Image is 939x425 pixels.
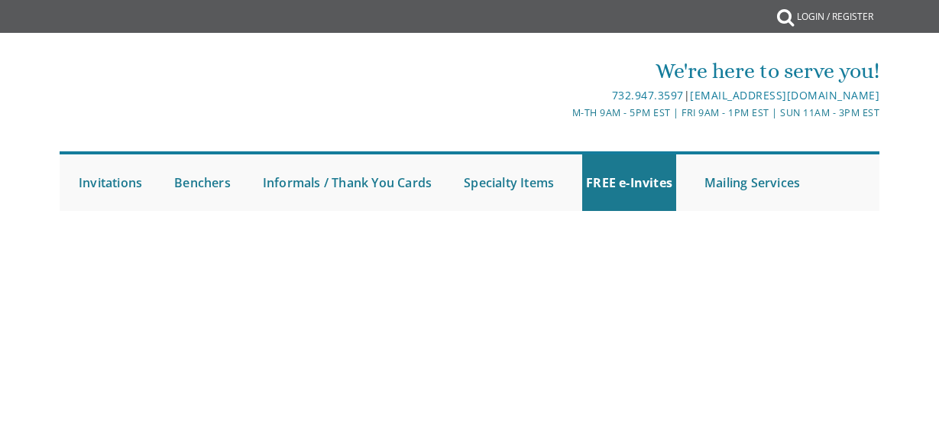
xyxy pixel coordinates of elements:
[259,154,436,211] a: Informals / Thank You Cards
[701,154,804,211] a: Mailing Services
[170,154,235,211] a: Benchers
[582,154,676,211] a: FREE e-Invites
[334,56,879,86] div: We're here to serve you!
[460,154,558,211] a: Specialty Items
[612,88,684,102] a: 732.947.3597
[334,86,879,105] div: |
[75,154,146,211] a: Invitations
[334,105,879,121] div: M-Th 9am - 5pm EST | Fri 9am - 1pm EST | Sun 11am - 3pm EST
[690,88,879,102] a: [EMAIL_ADDRESS][DOMAIN_NAME]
